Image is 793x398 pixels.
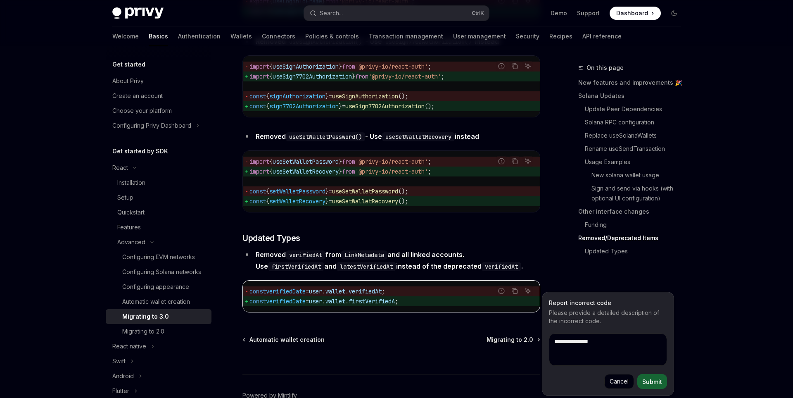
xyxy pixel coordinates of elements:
[112,26,139,46] a: Welcome
[342,63,355,70] span: from
[325,93,329,100] span: }
[398,198,408,205] span: ();
[578,129,687,142] a: Replace useSolanaWallets
[106,220,211,235] a: Features
[496,286,507,296] button: Report incorrect code
[342,168,355,175] span: from
[106,324,211,339] a: Migrating to 2.0
[256,250,523,270] strong: Removed from and all linked accounts. Use and instead of the deprecated .
[325,188,329,195] span: }
[266,188,269,195] span: {
[578,245,687,258] a: Updated Types
[106,88,211,103] a: Create an account
[112,356,126,366] div: Swift
[610,7,661,20] a: Dashboard
[112,371,134,381] div: Android
[249,93,266,100] span: const
[117,193,133,203] div: Setup
[325,298,345,305] span: wallet
[345,102,425,110] span: useSign7702Authorization
[286,132,365,141] code: useSetWalletPassword()
[345,288,349,295] span: .
[249,198,266,205] span: const
[269,73,273,80] span: {
[509,156,520,167] button: Copy the contents from the code block
[112,146,168,156] h5: Get started by SDK
[106,250,211,265] a: Configuring EVM networks
[269,158,273,165] span: {
[266,298,306,305] span: verifiedDate
[577,9,600,17] a: Support
[122,297,190,307] div: Automatic wallet creation
[273,73,352,80] span: useSign7702Authorization
[286,250,325,260] code: verifiedAt
[117,207,145,217] div: Quickstart
[582,26,622,46] a: API reference
[106,309,211,324] a: Migrating to 3.0
[230,26,252,46] a: Wallets
[266,102,269,110] span: {
[112,386,129,396] div: Flutter
[441,73,444,80] span: ;
[472,10,484,17] span: Ctrl K
[425,102,434,110] span: ();
[106,74,211,88] a: About Privy
[496,156,507,167] button: Report incorrect code
[329,188,332,195] span: =
[106,190,211,205] a: Setup
[339,168,342,175] span: }
[509,286,520,296] button: Copy the contents from the code block
[578,89,687,102] a: Solana Updates
[262,26,295,46] a: Connectors
[382,132,455,141] code: useSetWalletRecovery
[249,102,266,110] span: const
[106,339,211,354] button: Toggle React native section
[428,168,431,175] span: ;
[342,158,355,165] span: from
[106,103,211,118] a: Choose your platform
[578,169,687,182] a: New solana wallet usage
[112,163,128,173] div: React
[349,298,395,305] span: firstVerifiedA
[368,73,441,80] span: '@privy-io/react-auth'
[106,354,211,369] button: Toggle Swift section
[329,198,332,205] span: =
[325,198,329,205] span: }
[642,378,662,385] span: Submit
[516,26,539,46] a: Security
[355,168,428,175] span: '@privy-io/react-auth'
[117,178,145,188] div: Installation
[249,168,269,175] span: import
[304,6,489,21] button: Open search
[578,102,687,116] a: Update Peer Dependencies
[332,93,398,100] span: useSignAuthorization
[306,288,309,295] span: =
[106,160,211,175] button: Toggle React section
[249,63,269,70] span: import
[273,168,339,175] span: useSetWalletRecovery
[309,288,322,295] span: user
[106,265,211,279] a: Configuring Solana networks
[269,168,273,175] span: {
[487,336,533,344] span: Migrating to 2.0
[268,262,324,271] code: firstVerifiedAt
[667,7,681,20] button: Toggle dark mode
[273,63,339,70] span: useSignAuthorization
[149,26,168,46] a: Basics
[269,93,325,100] span: signAuthorization
[578,76,687,89] a: New features and improvements 🎉
[106,235,211,250] button: Toggle Advanced section
[269,198,325,205] span: setWalletRecovery
[106,175,211,190] a: Installation
[522,156,533,167] button: Ask AI
[249,298,266,305] span: const
[549,299,667,307] span: Report incorrect code
[487,336,539,344] a: Migrating to 2.0
[382,288,385,295] span: ;
[122,327,164,336] div: Migrating to 2.0
[266,288,306,295] span: verifiedDate
[122,312,169,322] div: Migrating to 3.0
[616,9,648,17] span: Dashboard
[309,298,322,305] span: user
[549,26,572,46] a: Recipes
